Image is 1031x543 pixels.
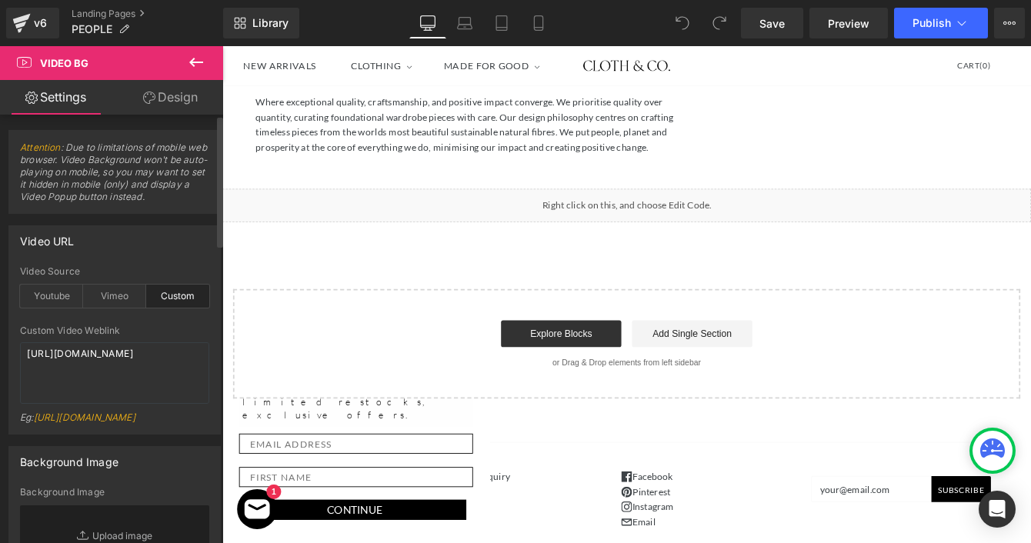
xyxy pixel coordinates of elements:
[252,16,289,30] span: Library
[20,447,118,468] div: Background Image
[20,285,83,308] div: Youtube
[20,142,209,213] span: : Due to limitations of mobile web browser. Video Background won't be auto-playing on mobile, so ...
[40,57,88,69] span: Video Bg
[409,8,446,38] a: Desktop
[83,285,146,308] div: Vimeo
[6,8,59,38] a: v6
[235,1,382,46] a: MADE FOR GOOD
[994,8,1025,38] button: More
[846,17,872,28] span: Cart
[759,15,785,32] span: Save
[19,446,289,469] input: EMAIL ADDRESS
[20,487,209,498] div: Background Image
[20,411,209,434] div: Eg:
[459,524,519,537] a: Instagram
[72,23,112,35] span: PEOPLE
[20,266,209,277] div: Video Source
[894,8,988,38] button: Publish
[146,285,209,308] div: Custom
[876,17,882,28] span: 0
[459,489,518,502] a: Facebook
[483,8,520,38] a: Tablet
[242,489,332,502] a: Wholesale Enquiry
[816,495,885,525] input: Subscribe
[31,13,50,33] div: v6
[979,491,1016,528] div: Open Intercom Messenger
[846,17,908,28] a: Cart(0)
[472,316,610,347] a: Add Single Section
[809,8,888,38] a: Preview
[128,1,235,46] a: CLOTHING
[667,8,698,38] button: Undo
[72,8,223,20] a: Landing Pages
[459,507,515,520] a: Pinterest
[828,15,869,32] span: Preview
[321,316,459,347] a: Explore Blocks
[19,485,289,508] input: FIRST NAME
[446,8,483,38] a: Laptop
[34,411,135,423] a: [URL][DOMAIN_NAME]
[913,17,951,29] span: Publish
[678,495,885,525] input: your@email.com
[704,8,735,38] button: Redo
[37,359,894,370] p: or Drag & Drop elements from left sidebar
[20,142,61,153] a: Attention
[38,56,546,126] p: Where exceptional quality, craftsmanship, and positive impact converge. We prioritise quality ove...
[20,325,209,336] div: Custom Video Weblink
[520,8,557,38] a: Mobile
[4,1,128,46] a: NEW ARRIVALS
[20,226,75,248] div: Video URL
[115,80,226,115] a: Design
[223,8,299,38] a: New Library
